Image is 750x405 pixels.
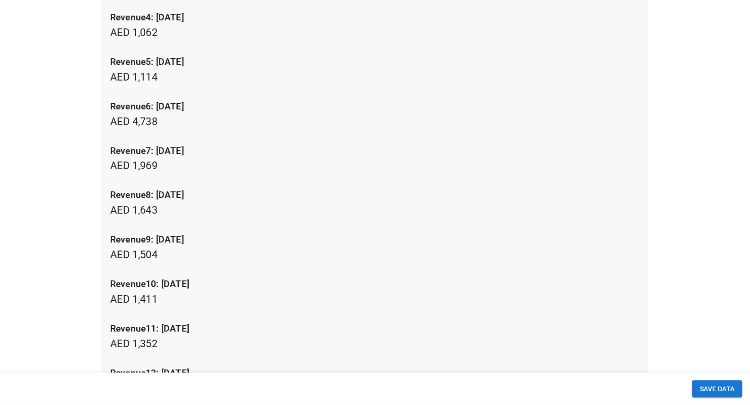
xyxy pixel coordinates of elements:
[110,278,640,307] p: AED 1,411
[110,11,640,25] p: revenue4: [DATE]
[110,322,640,336] p: revenue11: [DATE]
[110,189,640,218] p: AED 1,643
[110,144,640,174] p: AED 1,969
[110,233,640,247] p: revenue9: [DATE]
[110,189,640,202] p: revenue8: [DATE]
[110,100,640,114] p: revenue6: [DATE]
[110,367,640,396] p: AED 335
[110,322,640,351] p: AED 1,352
[110,100,640,129] p: AED 4,738
[110,367,640,380] p: revenue12: [DATE]
[110,11,640,40] p: AED 1,062
[110,144,640,158] p: revenue7: [DATE]
[110,278,640,291] p: revenue10: [DATE]
[692,380,742,398] button: SAVE DATA
[110,55,640,69] p: revenue5: [DATE]
[110,233,640,262] p: AED 1,504
[110,55,640,85] p: AED 1,114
